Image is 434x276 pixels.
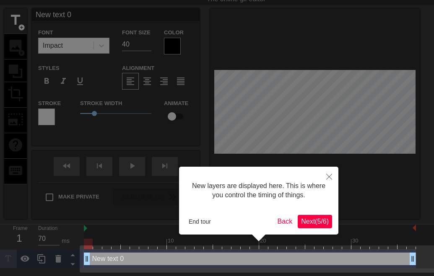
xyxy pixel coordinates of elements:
button: Close [320,167,338,186]
div: New layers are displayed here. This is where you control the timing of things. [185,173,332,209]
button: Back [274,215,296,228]
button: Next [298,215,332,228]
span: Next ( 5 / 6 ) [301,218,329,225]
button: End tour [185,215,214,228]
